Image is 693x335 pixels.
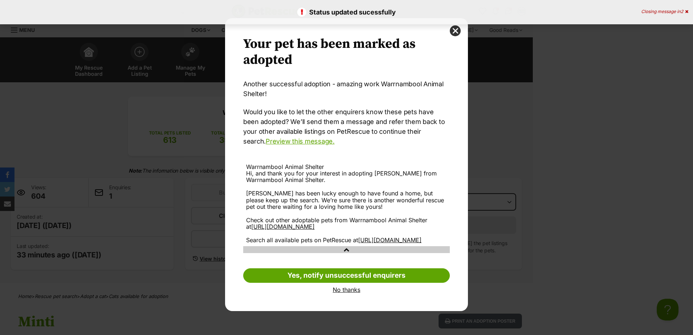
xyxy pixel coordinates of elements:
[251,223,315,230] a: [URL][DOMAIN_NAME]
[243,36,450,68] h2: Your pet has been marked as adopted
[243,79,450,99] p: Another successful adoption - amazing work Warrnambool Animal Shelter!
[450,25,461,36] button: close
[681,9,683,14] span: 2
[246,163,324,170] span: Warrnambool Animal Shelter
[266,137,335,145] a: Preview this message.
[246,170,447,243] div: Hi, and thank you for your interest in adopting [PERSON_NAME] from Warrnambool Animal Shelter. [P...
[7,7,686,17] p: Status updated sucessfully
[358,236,422,244] a: [URL][DOMAIN_NAME]
[641,9,688,14] div: Closing message in
[243,286,450,293] a: No thanks
[243,107,450,146] p: Would you like to let the other enquirers know these pets have been adopted? We’ll send them a me...
[243,268,450,283] a: Yes, notify unsuccessful enquirers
